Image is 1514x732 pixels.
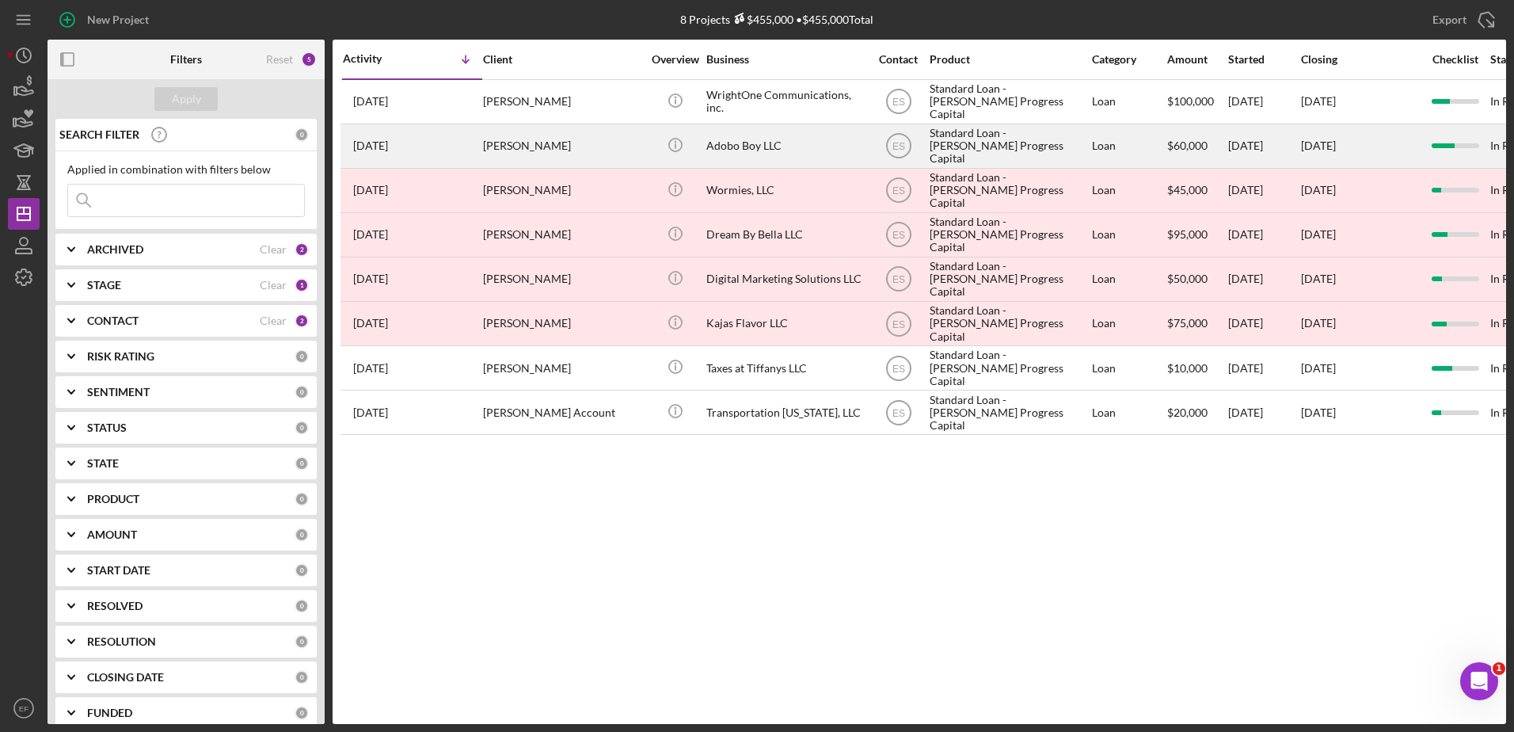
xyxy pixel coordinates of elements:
div: [DATE] [1228,125,1299,167]
div: $50,000 [1167,258,1227,300]
b: PRODUCT [87,493,139,505]
div: Standard Loan - [PERSON_NAME] Progress Capital [930,347,1088,389]
time: 2025-03-12 20:44 [353,273,388,285]
div: Transportation [US_STATE], LLC [706,391,865,433]
div: Overview [645,53,705,66]
div: [PERSON_NAME] Account [483,391,641,433]
div: Loan [1092,81,1166,123]
div: Apply [172,87,201,111]
div: Standard Loan - [PERSON_NAME] Progress Capital [930,391,1088,433]
div: 2 [295,314,309,328]
div: [DATE] [1228,347,1299,389]
div: Contact [869,53,928,66]
b: ARCHIVED [87,243,143,256]
div: Loan [1092,170,1166,212]
div: 8 Projects • $455,000 Total [680,13,873,26]
text: ES [892,185,904,196]
div: [DATE] [1228,81,1299,123]
div: [PERSON_NAME] [483,303,641,345]
div: [PERSON_NAME] [483,258,641,300]
div: Standard Loan - [PERSON_NAME] Progress Capital [930,81,1088,123]
time: 2024-12-06 20:35 [353,317,388,330]
b: STATE [87,457,119,470]
div: [DATE] [1228,258,1299,300]
div: Clear [260,315,287,327]
div: Loan [1092,125,1166,167]
b: SENTIMENT [87,386,150,398]
div: 0 [295,128,309,142]
div: 0 [295,385,309,399]
div: Business [706,53,865,66]
div: 0 [295,635,309,649]
div: Category [1092,53,1166,66]
div: 0 [295,528,309,542]
div: [PERSON_NAME] [483,347,641,389]
div: 0 [295,349,309,364]
b: STATUS [87,421,127,434]
div: Kajas Flavor LLC [706,303,865,345]
text: ES [892,274,904,285]
div: Digital Marketing Solutions LLC [706,258,865,300]
time: 2025-10-13 14:34 [353,95,388,108]
div: Dream By Bella LLC [706,214,865,256]
div: Clear [260,243,287,256]
div: Checklist [1421,53,1489,66]
time: 2025-05-30 16:51 [353,139,388,152]
div: Standard Loan - [PERSON_NAME] Progress Capital [930,303,1088,345]
span: $100,000 [1167,94,1214,108]
div: 0 [295,706,309,720]
div: Taxes at Tiffanys LLC [706,347,865,389]
div: 0 [295,492,309,506]
text: ES [892,97,904,108]
div: Standard Loan - [PERSON_NAME] Progress Capital [930,258,1088,300]
div: 0 [295,421,309,435]
text: ES [892,230,904,241]
div: $60,000 [1167,125,1227,167]
div: [PERSON_NAME] [483,125,641,167]
text: ES [892,407,904,418]
time: 2023-01-23 14:13 [353,362,388,375]
b: FUNDED [87,707,132,719]
div: New Project [87,4,149,36]
div: Standard Loan - [PERSON_NAME] Progress Capital [930,125,1088,167]
time: [DATE] [1301,94,1336,108]
div: Loan [1092,258,1166,300]
div: $455,000 [730,13,793,26]
div: [PERSON_NAME] [483,81,641,123]
button: New Project [48,4,165,36]
time: [DATE] [1301,361,1336,375]
time: [DATE] [1301,183,1336,196]
div: [PERSON_NAME] [483,214,641,256]
b: Filters [170,53,202,66]
b: CONTACT [87,315,139,327]
div: [DATE] [1228,391,1299,433]
button: EF [8,692,40,724]
div: Loan [1092,214,1166,256]
div: [DATE] [1228,303,1299,345]
div: Adobo Boy LLC [706,125,865,167]
div: Loan [1092,391,1166,433]
div: Started [1228,53,1299,66]
div: Clear [260,279,287,292]
time: 2023-01-06 20:34 [353,406,388,419]
div: 0 [295,563,309,578]
div: 0 [295,670,309,684]
div: Activity [343,52,413,65]
div: Standard Loan - [PERSON_NAME] Progress Capital [930,214,1088,256]
text: EF [19,704,29,713]
div: Closing [1301,53,1420,66]
time: [DATE] [1301,139,1336,152]
div: Loan [1092,347,1166,389]
span: $20,000 [1167,406,1208,419]
iframe: Intercom live chat [1460,662,1498,700]
div: WrightOne Communications, inc. [706,81,865,123]
div: [PERSON_NAME] [483,170,641,212]
b: CLOSING DATE [87,671,164,684]
div: 5 [301,51,317,67]
time: [DATE] [1301,406,1336,419]
time: [DATE] [1301,272,1336,285]
div: Amount [1167,53,1227,66]
div: [DATE] [1228,170,1299,212]
div: Product [930,53,1088,66]
div: Applied in combination with filters below [67,163,305,176]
